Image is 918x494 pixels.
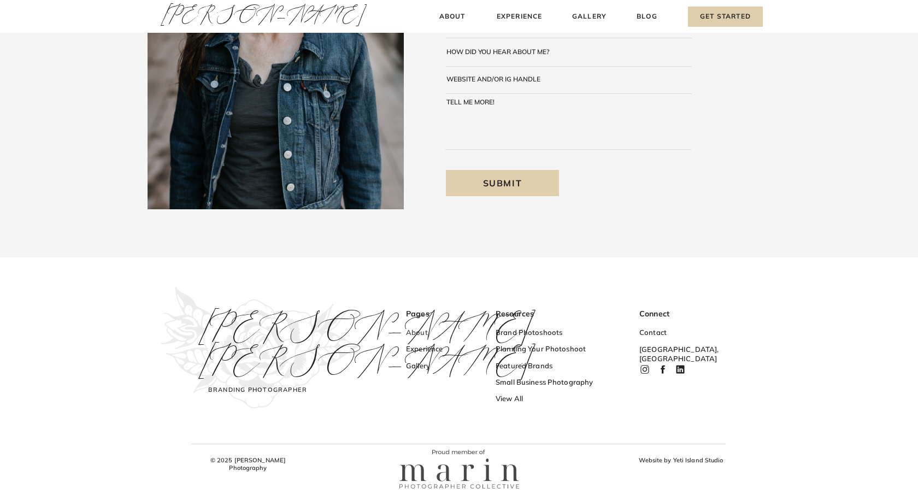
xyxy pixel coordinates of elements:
a: Get Started [688,7,763,27]
a: View All [496,394,602,405]
h3: [PERSON_NAME] [PERSON_NAME] [198,312,324,381]
a: Featured Brands [496,361,602,373]
h3: Branding Photographer [205,386,310,397]
a: Experience [495,11,544,22]
a: Planning Your Photoshoot [496,344,602,356]
div: Phone number [446,21,516,27]
div: website and/or ig handle [446,75,545,82]
a: Small Business Photography [496,378,602,389]
a: About [436,11,468,22]
a: [PERSON_NAME][PERSON_NAME] [198,312,324,381]
h3: Connect [639,309,704,320]
a: Brand Photoshoots [496,328,602,339]
a: Contact [639,328,704,339]
div: how did you hear about me? [446,48,556,55]
a: Website by Yeti Island Studio [636,456,726,468]
h3: [GEOGRAPHIC_DATA], [GEOGRAPHIC_DATA] [639,345,710,356]
div: tell me more! [446,98,516,105]
a: Submit [446,170,559,196]
a: Gallery [571,11,608,22]
h3: © 2025 [PERSON_NAME] Photography [192,456,304,468]
a: Blog [634,11,660,22]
